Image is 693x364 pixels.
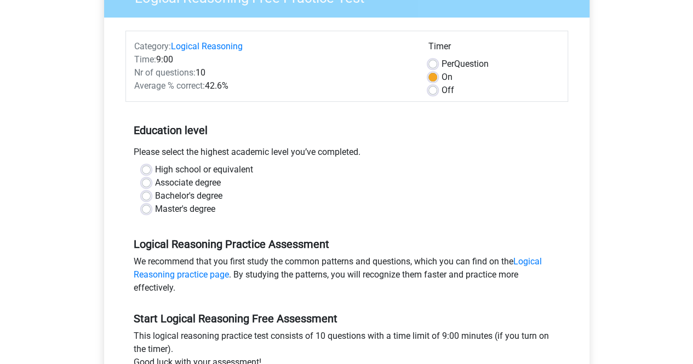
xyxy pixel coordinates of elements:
label: Off [442,84,454,97]
label: Associate degree [155,176,221,189]
label: On [442,71,453,84]
div: 10 [126,66,420,79]
span: Average % correct: [134,80,205,91]
div: 42.6% [126,79,420,93]
span: Time: [134,54,156,65]
h5: Logical Reasoning Practice Assessment [134,238,560,251]
div: Please select the highest academic level you’ve completed. [125,146,568,163]
span: Nr of questions: [134,67,196,78]
label: Question [442,57,489,71]
div: 9:00 [126,53,420,66]
div: We recommend that you first study the common patterns and questions, which you can find on the . ... [125,255,568,299]
span: Category: [134,41,171,51]
label: Master's degree [155,203,215,216]
h5: Education level [134,119,560,141]
label: High school or equivalent [155,163,253,176]
h5: Start Logical Reasoning Free Assessment [134,312,560,325]
a: Logical Reasoning [171,41,243,51]
span: Per [442,59,454,69]
div: Timer [428,40,559,57]
label: Bachelor's degree [155,189,222,203]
